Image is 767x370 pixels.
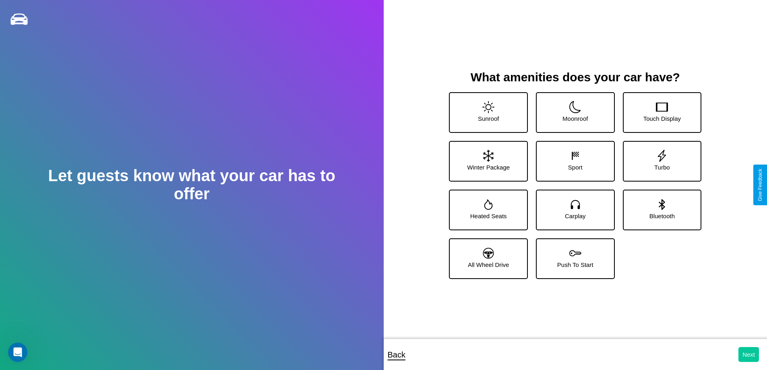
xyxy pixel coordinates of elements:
[441,70,709,84] h3: What amenities does your car have?
[565,211,586,221] p: Carplay
[738,347,759,362] button: Next
[568,162,583,173] p: Sport
[654,162,670,173] p: Turbo
[757,169,763,201] div: Give Feedback
[38,167,345,203] h2: Let guests know what your car has to offer
[649,211,675,221] p: Bluetooth
[562,113,588,124] p: Moonroof
[388,347,405,362] p: Back
[470,211,507,221] p: Heated Seats
[557,259,593,270] p: Push To Start
[468,259,509,270] p: All Wheel Drive
[478,113,499,124] p: Sunroof
[643,113,681,124] p: Touch Display
[467,162,510,173] p: Winter Package
[8,343,27,362] iframe: Intercom live chat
